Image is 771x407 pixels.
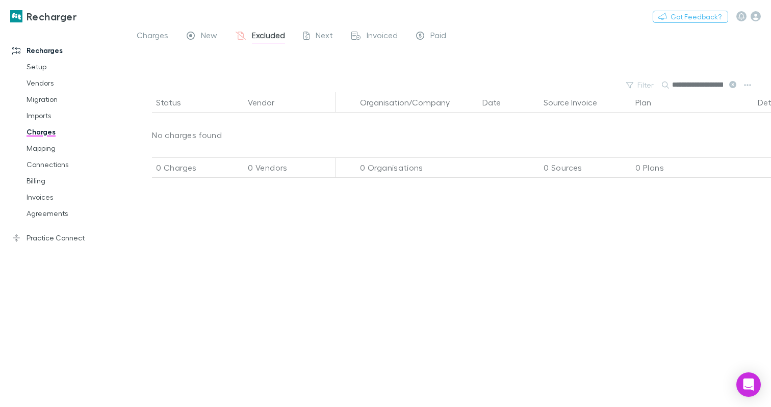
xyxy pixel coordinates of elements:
[316,30,333,43] span: Next
[252,30,285,43] span: Excluded
[16,75,133,91] a: Vendors
[544,92,609,113] button: Source Invoice
[430,30,446,43] span: Paid
[16,91,133,107] a: Migration
[482,92,513,113] button: Date
[16,124,133,140] a: Charges
[16,189,133,205] a: Invoices
[2,230,133,246] a: Practice Connect
[16,156,133,173] a: Connections
[248,92,287,113] button: Vendor
[16,140,133,156] a: Mapping
[137,30,168,43] span: Charges
[152,157,244,178] div: 0 Charges
[736,372,761,397] div: Open Intercom Messenger
[16,205,133,222] a: Agreements
[244,157,336,178] div: 0 Vendors
[360,92,462,113] button: Organisation/Company
[201,30,217,43] span: New
[16,107,133,124] a: Imports
[356,157,478,178] div: 0 Organisations
[4,4,83,29] a: Recharger
[16,59,133,75] a: Setup
[367,30,398,43] span: Invoiced
[631,157,754,178] div: 0 Plans
[10,10,22,22] img: Recharger's Logo
[653,11,728,23] button: Got Feedback?
[539,157,631,178] div: 0 Sources
[635,92,663,113] button: Plan
[27,10,76,22] h3: Recharger
[127,113,238,157] p: No charges found
[2,42,133,59] a: Recharges
[621,79,660,91] button: Filter
[16,173,133,189] a: Billing
[156,92,193,113] button: Status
